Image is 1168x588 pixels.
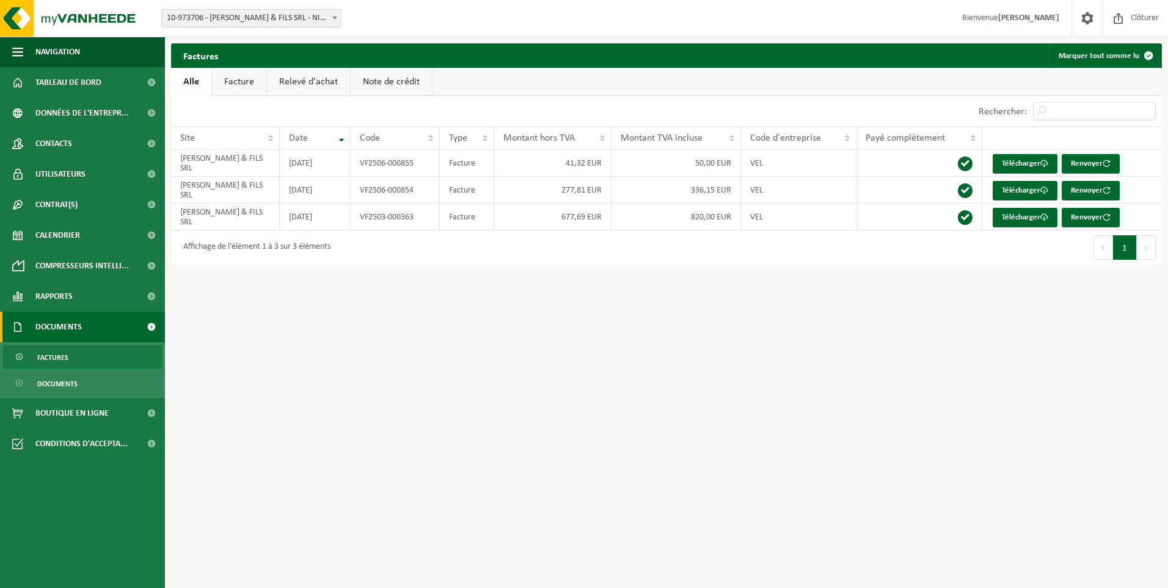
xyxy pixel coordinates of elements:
span: 10-973706 - CREMERS & FILS SRL - NIVELLES [161,9,341,28]
td: Facture [440,150,494,177]
span: Documents [37,372,78,395]
td: VEL [741,177,856,204]
button: Renvoyer [1062,208,1120,227]
a: Télécharger [993,208,1057,227]
span: Compresseurs intelli... [35,251,129,281]
label: Rechercher: [979,107,1027,117]
span: Montant TVA incluse [621,133,703,143]
td: VF2506-000854 [351,177,440,204]
span: Boutique en ligne [35,398,109,428]
td: 50,00 EUR [611,150,741,177]
a: Relevé d'achat [267,68,350,96]
a: Note de crédit [351,68,432,96]
td: Facture [440,177,494,204]
td: [PERSON_NAME] & FILS SRL [171,204,280,230]
span: Conditions d'accepta... [35,428,128,459]
button: Marquer tout comme lu [1049,43,1161,68]
button: Next [1137,235,1156,260]
span: Navigation [35,37,80,67]
td: [DATE] [280,150,351,177]
a: Facture [212,68,266,96]
td: [DATE] [280,204,351,230]
span: Contrat(s) [35,189,78,220]
span: Tableau de bord [35,67,101,98]
a: Télécharger [993,181,1057,200]
button: Renvoyer [1062,181,1120,200]
span: Payé complètement [866,133,945,143]
strong: [PERSON_NAME] [998,13,1059,23]
span: Montant hors TVA [503,133,575,143]
span: Données de l'entrepr... [35,98,129,128]
td: [PERSON_NAME] & FILS SRL [171,177,280,204]
td: VEL [741,150,856,177]
a: Alle [171,68,211,96]
span: Code d'entreprise [750,133,821,143]
span: Factures [37,346,68,369]
td: VEL [741,204,856,230]
td: 336,15 EUR [611,177,741,204]
span: Utilisateurs [35,159,86,189]
span: 10-973706 - CREMERS & FILS SRL - NIVELLES [162,10,341,27]
button: 1 [1113,235,1137,260]
span: Code [360,133,380,143]
span: Documents [35,312,82,342]
td: 277,81 EUR [494,177,611,204]
td: VF2506-000855 [351,150,440,177]
td: Facture [440,204,494,230]
a: Documents [3,372,162,395]
span: Calendrier [35,220,80,251]
td: 41,32 EUR [494,150,611,177]
div: Affichage de l'élément 1 à 3 sur 3 éléments [177,237,330,259]
span: Site [180,133,195,143]
td: 820,00 EUR [611,204,741,230]
button: Renvoyer [1062,154,1120,174]
td: [PERSON_NAME] & FILS SRL [171,150,280,177]
h2: Factures [171,43,230,67]
span: Type [449,133,467,143]
span: Rapports [35,281,73,312]
span: Contacts [35,128,72,159]
td: 677,69 EUR [494,204,611,230]
span: Date [289,133,308,143]
button: Previous [1093,235,1113,260]
td: [DATE] [280,177,351,204]
a: Factures [3,345,162,369]
td: VF2503-000363 [351,204,440,230]
a: Télécharger [993,154,1057,174]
